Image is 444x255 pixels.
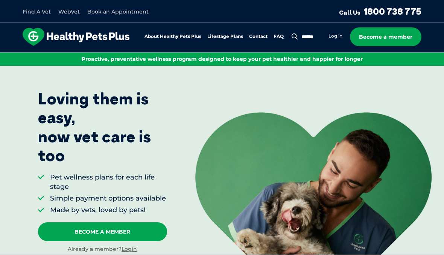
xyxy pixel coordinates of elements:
a: Become A Member [38,222,167,241]
a: Book an Appointment [87,8,149,15]
button: Search [290,33,300,40]
a: Contact [249,34,268,39]
a: Call Us1800 738 775 [339,6,421,17]
a: Become a member [350,27,421,46]
a: Log in [328,33,342,39]
li: Pet wellness plans for each life stage [50,173,167,192]
a: Login [122,246,137,252]
p: Loving them is easy, now vet care is too [38,89,167,165]
span: Proactive, preventative wellness program designed to keep your pet healthier and happier for longer [82,56,363,62]
li: Made by vets, loved by pets! [50,205,167,215]
a: Lifestage Plans [207,34,243,39]
a: FAQ [274,34,284,39]
div: Already a member? [38,246,167,253]
a: About Healthy Pets Plus [144,34,201,39]
img: hpp-logo [23,28,129,46]
a: WebVet [58,8,80,15]
a: Find A Vet [23,8,51,15]
span: Call Us [339,9,360,16]
li: Simple payment options available [50,194,167,203]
